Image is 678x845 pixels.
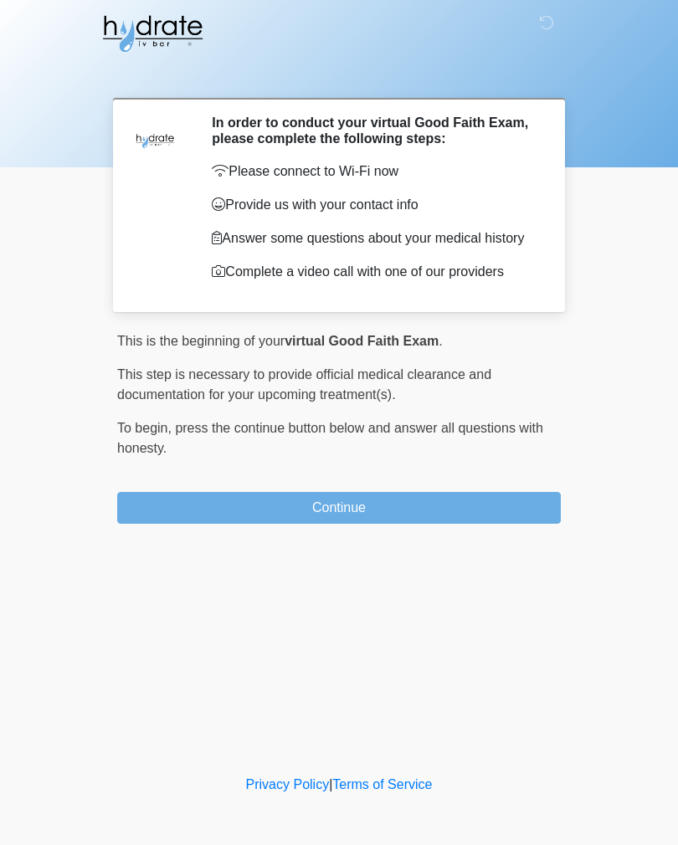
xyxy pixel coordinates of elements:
[212,195,536,215] p: Provide us with your contact info
[439,334,442,348] span: .
[212,228,536,248] p: Answer some questions about your medical history
[100,13,204,54] img: Hydrate IV Bar - Fort Collins Logo
[130,115,180,165] img: Agent Avatar
[246,777,330,791] a: Privacy Policy
[105,60,573,91] h1: ‎ ‎ ‎
[117,334,285,348] span: This is the beginning of your
[332,777,432,791] a: Terms of Service
[329,777,332,791] a: |
[117,421,543,455] span: press the continue button below and answer all questions with honesty.
[117,367,491,402] span: This step is necessary to provide official medical clearance and documentation for your upcoming ...
[117,421,175,435] span: To begin,
[212,161,536,182] p: Please connect to Wi-Fi now
[117,492,561,524] button: Continue
[212,115,536,146] h2: In order to conduct your virtual Good Faith Exam, please complete the following steps:
[212,262,536,282] p: Complete a video call with one of our providers
[285,334,439,348] strong: virtual Good Faith Exam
